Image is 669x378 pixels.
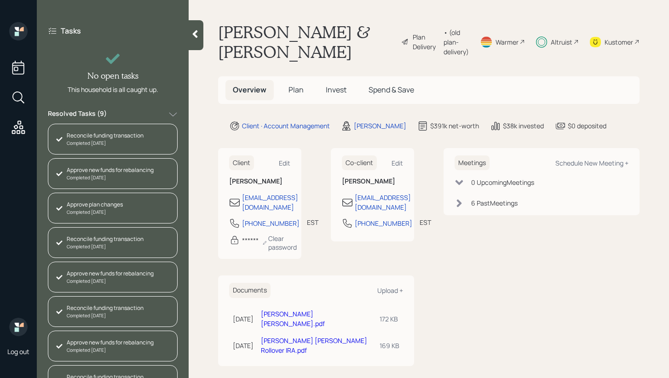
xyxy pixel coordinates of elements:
[496,37,519,47] div: Warmer
[420,218,431,227] div: EST
[551,37,572,47] div: Altruist
[67,304,144,312] div: Reconcile funding transaction
[392,159,403,167] div: Edit
[242,121,330,131] div: Client · Account Management
[233,314,254,324] div: [DATE]
[67,209,123,216] div: Completed [DATE]
[413,32,439,52] div: Plan Delivery
[67,174,154,181] div: Completed [DATE]
[67,347,154,354] div: Completed [DATE]
[355,193,411,212] div: [EMAIL_ADDRESS][DOMAIN_NAME]
[605,37,633,47] div: Kustomer
[233,85,266,95] span: Overview
[67,140,144,147] div: Completed [DATE]
[369,85,414,95] span: Spend & Save
[229,178,290,185] h6: [PERSON_NAME]
[380,314,399,324] div: 172 KB
[61,26,81,36] label: Tasks
[288,85,304,95] span: Plan
[218,22,394,62] h1: [PERSON_NAME] & [PERSON_NAME]
[67,200,123,209] div: Approve plan changes
[67,235,144,243] div: Reconcile funding transaction
[242,218,300,228] div: [PHONE_NUMBER]
[68,85,158,94] div: This household is all caught up.
[67,269,154,278] div: Approve new funds for rebalancing
[444,28,469,57] div: • (old plan-delivery)
[471,178,534,187] div: 0 Upcoming Meeting s
[503,121,544,131] div: $38k invested
[67,243,144,250] div: Completed [DATE]
[229,155,254,171] h6: Client
[48,109,107,120] label: Resolved Tasks ( 9 )
[67,278,154,285] div: Completed [DATE]
[262,234,299,252] div: Clear password
[568,121,606,131] div: $0 deposited
[355,218,412,228] div: [PHONE_NUMBER]
[377,286,403,295] div: Upload +
[67,312,144,319] div: Completed [DATE]
[455,155,490,171] h6: Meetings
[261,309,325,328] a: [PERSON_NAME] [PERSON_NAME].pdf
[229,283,271,298] h6: Documents
[307,218,318,227] div: EST
[342,178,403,185] h6: [PERSON_NAME]
[261,336,367,355] a: [PERSON_NAME] [PERSON_NAME] Rollover IRA.pdf
[67,338,154,347] div: Approve new funds for rebalancing
[233,341,254,350] div: [DATE]
[471,198,518,208] div: 6 Past Meeting s
[7,347,29,356] div: Log out
[326,85,346,95] span: Invest
[555,159,629,167] div: Schedule New Meeting +
[279,159,290,167] div: Edit
[87,71,138,81] h4: No open tasks
[67,166,154,174] div: Approve new funds for rebalancing
[242,193,298,212] div: [EMAIL_ADDRESS][DOMAIN_NAME]
[342,155,377,171] h6: Co-client
[430,121,479,131] div: $391k net-worth
[354,121,406,131] div: [PERSON_NAME]
[67,132,144,140] div: Reconcile funding transaction
[9,318,28,336] img: retirable_logo.png
[380,341,399,350] div: 169 KB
